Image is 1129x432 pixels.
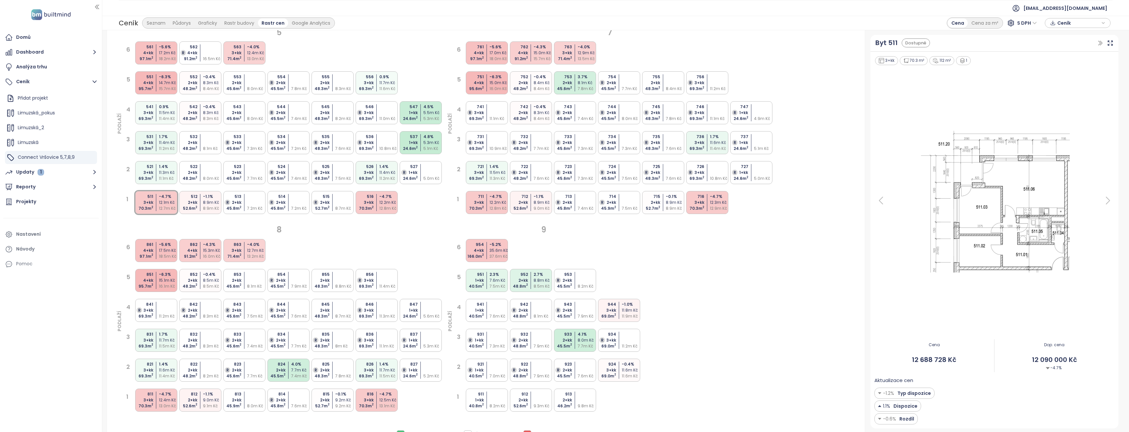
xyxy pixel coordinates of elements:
[685,86,704,92] div: 69.3 m
[354,80,374,86] div: 3+kk
[3,75,99,88] button: Ceník
[357,140,363,145] div: R
[3,228,99,241] a: Nastavení
[354,110,374,116] div: 3+kk
[729,116,748,122] div: 24.6 m
[372,115,374,119] sup: 2
[3,31,99,44] a: Domů
[3,180,99,194] button: Reporty
[398,110,418,116] div: 1+kk
[464,134,484,140] div: 731
[291,86,311,92] div: 7.8m Kč
[134,74,153,80] div: 551
[16,168,44,176] div: Updaty
[134,134,153,140] div: 531
[126,75,130,91] div: 5
[553,74,572,80] div: 753
[134,116,153,122] div: 69.3 m
[685,80,704,86] div: 3+kk
[258,18,288,28] div: Rastr cen
[18,94,48,102] div: Přidat projekt
[357,110,363,115] div: R
[482,115,484,119] sup: 2
[489,116,509,122] div: 11.1m Kč
[38,169,44,176] div: 1
[553,50,572,56] div: 3+kk
[423,104,443,110] div: 4.5 %
[641,86,660,92] div: 48.3 m
[423,134,443,140] div: 4.8 %
[878,390,881,397] img: Decrease
[119,17,138,29] div: Ceník
[509,56,528,62] div: 91.2 m
[614,115,616,119] sup: 2
[710,86,729,92] div: 11.2m Kč
[398,116,418,122] div: 24.6 m
[578,50,597,56] div: 12.9m Kč
[222,116,241,122] div: 45.6 m
[269,80,274,85] div: R
[310,140,330,146] div: 2+kk
[159,140,178,146] div: 11.4m Kč
[134,56,153,62] div: 97.1 m
[266,86,286,92] div: 45.5 m
[5,121,97,134] div: Limuzská_2
[266,104,286,110] div: 544
[310,110,330,116] div: 2+kk
[570,115,572,119] sup: 2
[570,85,572,89] sup: 2
[16,260,33,268] div: Pomoc
[685,110,704,116] div: 3+kk
[534,50,553,56] div: 15.0m Kč
[178,86,197,92] div: 48.2 m
[134,80,153,86] div: 4+kk
[1023,0,1107,16] span: [EMAIL_ADDRESS][DOMAIN_NAME]
[416,115,418,119] sup: 2
[203,86,222,92] div: 8.4m Kč
[578,80,597,86] div: 8.1m Kč
[159,86,178,92] div: 15.7m Kč
[457,45,461,61] div: 6
[509,134,528,140] div: 732
[489,56,509,62] div: 18.0m Kč
[622,116,641,122] div: 8.0m Kč
[310,104,330,110] div: 545
[159,44,178,50] div: -5.6 %
[335,86,355,92] div: 8.3m Kč
[3,257,99,271] div: Pomoc
[18,109,55,116] span: Limuzská_pokus
[875,38,898,48] div: Byt 511
[203,104,222,110] div: -0.4 %
[599,110,605,115] div: R
[313,140,318,145] div: R
[509,50,528,56] div: 4+kk
[423,110,443,116] div: 5.5m Kč
[702,115,704,119] sup: 2
[16,230,41,238] div: Nastavení
[181,50,186,56] div: R
[221,18,258,28] div: Rastr budovy
[126,135,130,151] div: 3
[622,86,641,92] div: 7.7m Kč
[1046,366,1050,370] img: Decrease
[159,110,178,116] div: 11.5m Kč
[578,56,597,62] div: 13.5m Kč
[3,195,99,208] a: Projekty
[929,56,954,65] div: 112 m²
[29,8,73,21] img: logo
[553,80,572,86] div: 2+kk
[354,140,374,146] div: 3+kk
[732,110,738,115] div: R
[464,44,484,50] div: 761
[116,127,123,134] div: PODLAŽÍ
[134,86,153,92] div: 95.7 m
[5,151,97,164] div: Connect Vršovice 5,7,8,9
[553,44,572,50] div: 763
[159,50,178,56] div: 17.2m Kč
[195,56,197,60] sup: 2
[534,116,553,122] div: 8.4m Kč
[266,134,286,140] div: 534
[597,86,616,92] div: 45.5 m
[464,80,484,86] div: 4+kk
[553,56,572,62] div: 71.4 m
